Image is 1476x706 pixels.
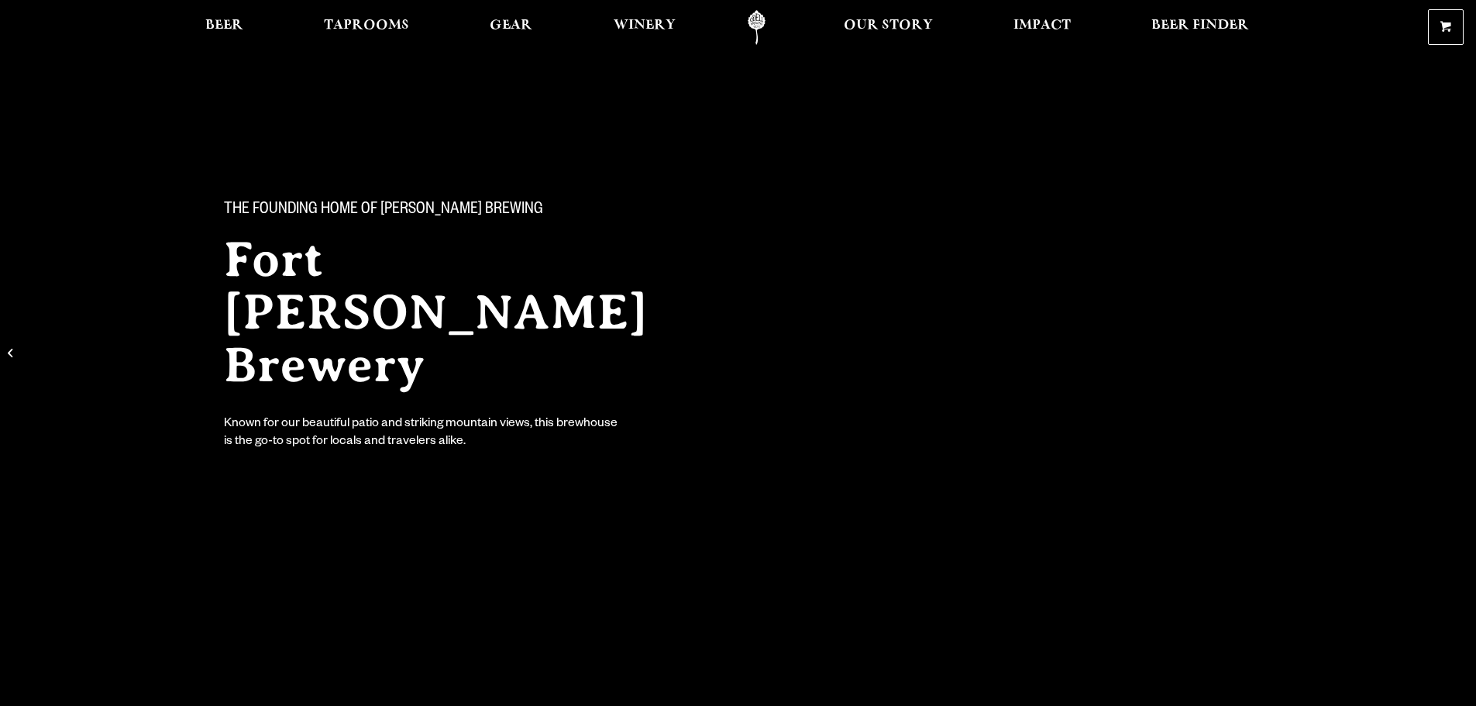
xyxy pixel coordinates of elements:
[1151,19,1249,32] span: Beer Finder
[1013,19,1071,32] span: Impact
[195,10,253,45] a: Beer
[205,19,243,32] span: Beer
[614,19,676,32] span: Winery
[490,19,532,32] span: Gear
[224,233,707,391] h2: Fort [PERSON_NAME] Brewery
[480,10,542,45] a: Gear
[844,19,933,32] span: Our Story
[224,416,621,452] div: Known for our beautiful patio and striking mountain views, this brewhouse is the go-to spot for l...
[604,10,686,45] a: Winery
[728,10,786,45] a: Odell Home
[224,201,543,221] span: The Founding Home of [PERSON_NAME] Brewing
[324,19,409,32] span: Taprooms
[1141,10,1259,45] a: Beer Finder
[314,10,419,45] a: Taprooms
[834,10,943,45] a: Our Story
[1003,10,1081,45] a: Impact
